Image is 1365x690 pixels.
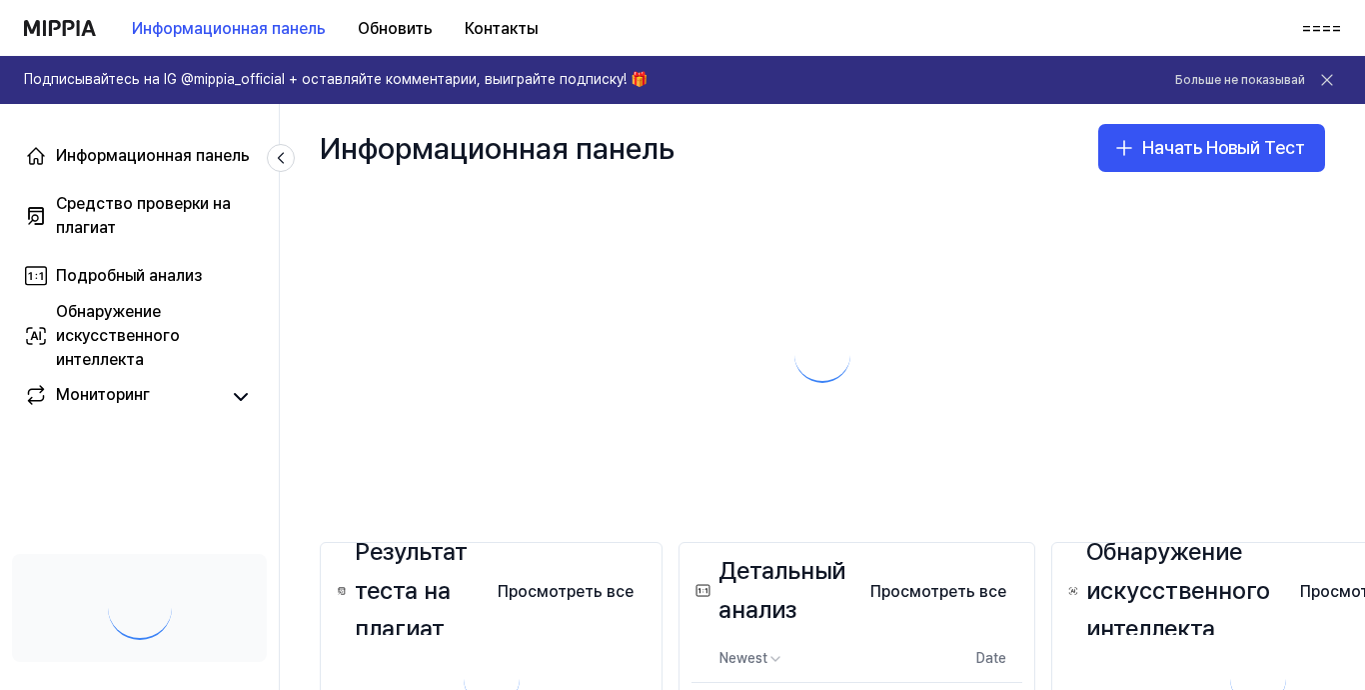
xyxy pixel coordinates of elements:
div: Обнаружение искусственного интеллекта [1064,533,1284,648]
div: Средство проверки на плагиат [56,192,231,240]
div: Результат теста на плагиат [333,533,482,648]
button: Просмотреть все [854,572,1022,612]
div: Подробный анализ [56,264,202,288]
div: Информационная панель [320,124,675,172]
button: Больше не показывай [1175,72,1305,89]
button: Информационная панель [116,9,342,49]
h1: Подписывайтесь на IG @mippia_official + оставляйте комментарии, выиграйте подписку! 🎁 [24,70,648,90]
a: Мониторинг [24,383,219,411]
a: Просмотреть все [482,570,650,612]
a: Просмотреть все [854,570,1022,612]
button: Обновить [342,9,449,49]
button: Контакты [449,9,554,49]
div: Обнаружение искусственного интеллекта [56,300,255,372]
img: логотип [24,20,96,36]
a: Обновить [342,1,449,56]
a: Средство проверки на плагиат [12,192,267,240]
div: Информационная панель [56,144,250,168]
th: Date [945,635,1022,683]
button: Просмотреть все [482,572,650,612]
a: Обнаружение искусственного интеллекта [12,312,267,360]
button: Начать Новый Тест [1098,124,1325,172]
div: Мониторинг [56,383,150,411]
button: ==== [1301,16,1341,40]
a: Подробный анализ [12,252,267,300]
a: Информационная панель [12,132,267,180]
div: Детальный анализ [691,552,854,629]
